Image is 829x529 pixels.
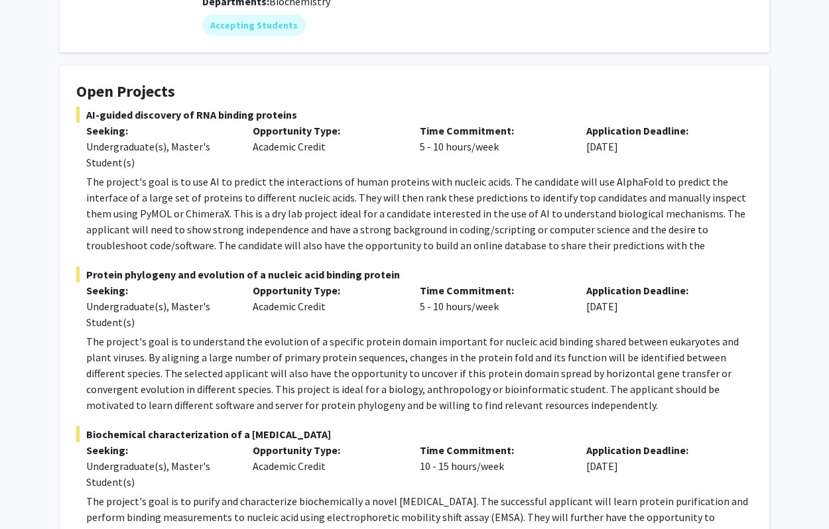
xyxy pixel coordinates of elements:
p: Seeking: [86,123,233,139]
p: Time Commitment: [420,282,566,298]
p: Opportunity Type: [253,282,399,298]
div: 10 - 15 hours/week [410,442,576,490]
p: The project's goal is to understand the evolution of a specific protein domain important for nucl... [86,333,753,413]
p: Opportunity Type: [253,442,399,458]
div: Undergraduate(s), Master's Student(s) [86,458,233,490]
h4: Open Projects [76,82,753,101]
p: Time Commitment: [420,123,566,139]
div: [DATE] [576,282,743,330]
p: Seeking: [86,282,233,298]
p: Opportunity Type: [253,123,399,139]
mat-chip: Accepting Students [202,15,306,36]
div: 5 - 10 hours/week [410,123,576,170]
div: Academic Credit [243,442,409,490]
div: Undergraduate(s), Master's Student(s) [86,298,233,330]
div: Undergraduate(s), Master's Student(s) [86,139,233,170]
div: Academic Credit [243,282,409,330]
p: The project's goal is to use AI to predict the interactions of human proteins with nucleic acids.... [86,174,753,269]
span: Protein phylogeny and evolution of a nucleic acid binding protein [76,266,753,282]
div: Academic Credit [243,123,409,170]
p: Application Deadline: [586,442,733,458]
p: Seeking: [86,442,233,458]
p: Time Commitment: [420,442,566,458]
div: 5 - 10 hours/week [410,282,576,330]
p: Application Deadline: [586,123,733,139]
p: Application Deadline: [586,282,733,298]
span: Biochemical characterization of a [MEDICAL_DATA] [76,426,753,442]
div: [DATE] [576,123,743,170]
iframe: Chat [10,469,56,519]
span: AI-guided discovery of RNA binding proteins [76,107,753,123]
div: [DATE] [576,442,743,490]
